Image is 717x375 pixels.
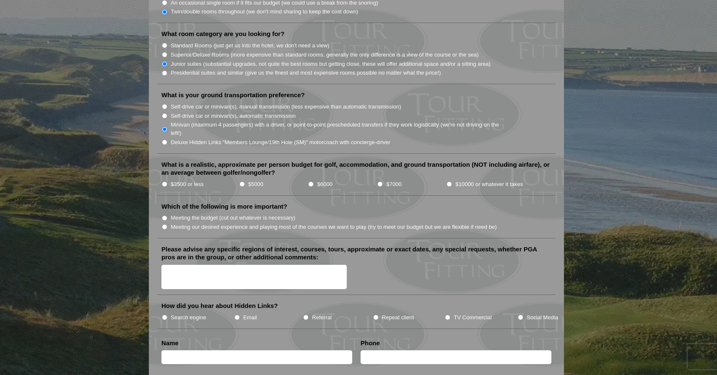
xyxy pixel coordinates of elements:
[171,41,330,50] label: Standard Rooms (just get us into the hotel, we don't need a view)
[161,202,287,211] label: Which of the following is more important?
[171,214,295,222] label: Meeting the budget (cut out whatever is necessary)
[243,313,257,322] label: Email
[312,313,332,322] label: Referral
[171,180,204,189] label: $3500 or less
[455,180,523,189] label: $10000 or whatever it takes
[161,302,278,310] label: How did you hear about Hidden Links?
[171,313,206,322] label: Search engine
[171,103,401,111] label: Self-drive car or minivan(s), manual transmission (less expensive than automatic transmission)
[171,223,497,231] label: Meeting our desired experience and playing most of the courses we want to play (try to meet our b...
[161,30,284,38] label: What room category are you looking for?
[527,313,558,322] label: Social Media
[248,180,263,189] label: $5000
[161,339,179,347] label: Name
[171,8,358,16] label: Twin/double rooms throughout (we don't mind sharing to keep the cost down)
[171,138,390,147] label: Deluxe Hidden Links "Members Lounge/19th Hole (SM)" motorcoach with concierge-driver
[386,180,401,189] label: $7000
[382,313,414,322] label: Repeat client
[161,160,551,177] label: What is a realistic, approximate per person budget for golf, accommodation, and ground transporta...
[161,245,551,261] label: Please advise any specific regions of interest, courses, tours, approximate or exact dates, any s...
[171,121,508,137] label: Minivan (maximum 4 passengers) with a driver, or point-to-point prescheduled transfers if they wo...
[161,91,305,99] label: What is your ground transportation preference?
[171,112,296,120] label: Self-drive car or minivan(s), automatic transmission
[317,180,333,189] label: $6000
[171,51,478,59] label: Superior/Deluxe Rooms (more expensive than standard rooms, generally the only difference is a vie...
[171,69,441,77] label: Presidential suites and similar (give us the finest and most expensive rooms possible no matter w...
[454,313,491,322] label: TV Commercial
[171,60,491,68] label: Junior suites (substantial upgrades, not quite the best rooms but getting close, these will offer...
[361,339,380,347] label: Phone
